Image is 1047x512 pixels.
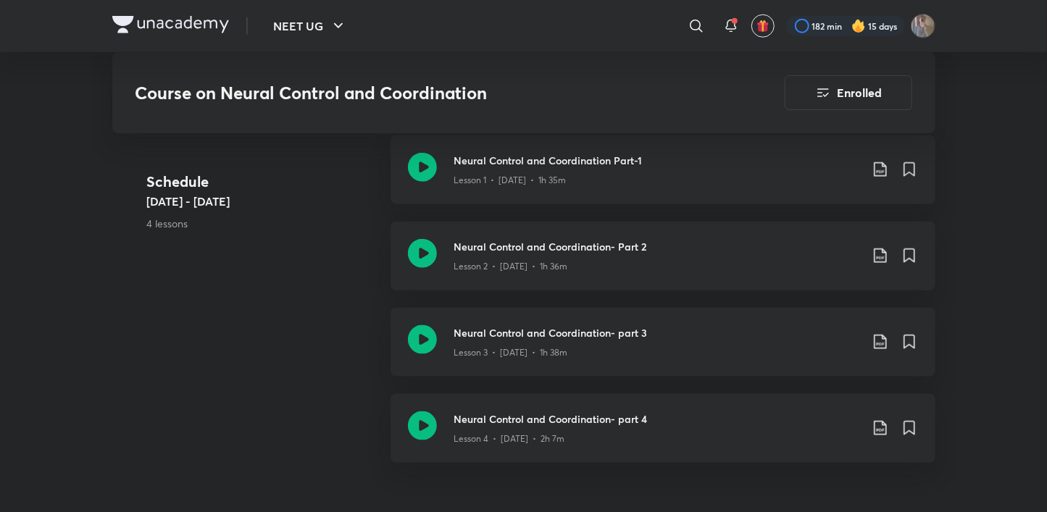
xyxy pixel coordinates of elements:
[112,16,229,33] img: Company Logo
[112,16,229,37] a: Company Logo
[454,239,860,254] h3: Neural Control and Coordination- Part 2
[454,432,565,445] p: Lesson 4 • [DATE] • 2h 7m
[851,19,866,33] img: streak
[391,222,935,308] a: Neural Control and Coordination- Part 2Lesson 2 • [DATE] • 1h 36m
[751,14,775,38] button: avatar
[391,308,935,394] a: Neural Control and Coordination- part 3Lesson 3 • [DATE] • 1h 38m
[911,14,935,38] img: shubhanshu yadav
[454,174,567,187] p: Lesson 1 • [DATE] • 1h 35m
[147,170,379,192] h4: Schedule
[454,411,860,427] h3: Neural Control and Coordination- part 4
[756,20,769,33] img: avatar
[391,135,935,222] a: Neural Control and Coordination Part-1Lesson 1 • [DATE] • 1h 35m
[454,346,568,359] p: Lesson 3 • [DATE] • 1h 38m
[785,75,912,110] button: Enrolled
[265,12,356,41] button: NEET UG
[135,83,703,104] h3: Course on Neural Control and Coordination
[147,192,379,209] h5: [DATE] - [DATE]
[147,215,379,230] p: 4 lessons
[454,325,860,340] h3: Neural Control and Coordination- part 3
[454,260,568,273] p: Lesson 2 • [DATE] • 1h 36m
[454,153,860,168] h3: Neural Control and Coordination Part-1
[391,394,935,480] a: Neural Control and Coordination- part 4Lesson 4 • [DATE] • 2h 7m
